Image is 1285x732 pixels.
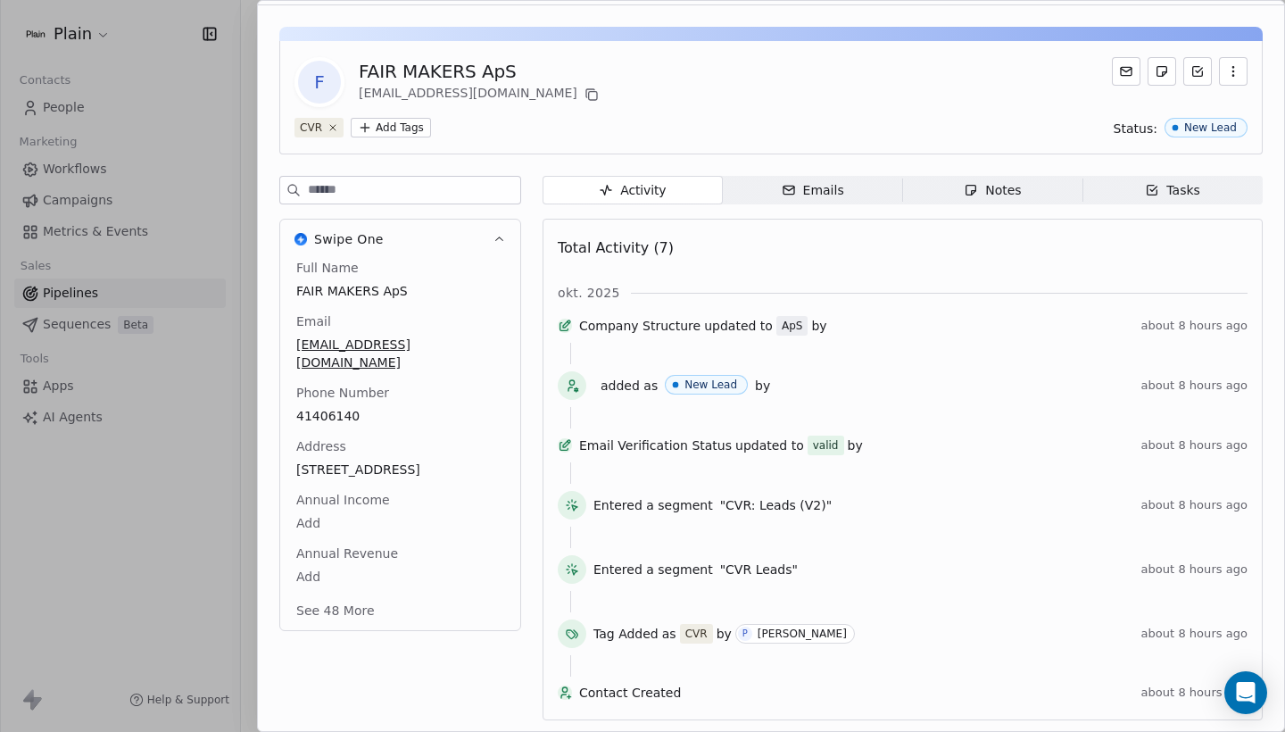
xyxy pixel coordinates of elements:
span: updated to [735,437,804,454]
span: updated to [704,317,773,335]
div: New Lead [684,378,737,391]
span: F [298,61,341,104]
div: New Lead [1184,121,1237,134]
div: valid [813,437,839,454]
img: Swipe One [294,233,307,245]
span: about 8 hours ago [1141,498,1248,512]
span: "CVR Leads" [720,561,798,578]
span: added as [601,377,658,395]
div: Open Intercom Messenger [1224,671,1267,714]
div: ApS [782,317,802,335]
span: Phone Number [293,384,393,402]
button: Swipe OneSwipe One [280,220,520,259]
span: by [848,437,863,454]
div: [PERSON_NAME] [758,628,847,640]
span: FAIR MAKERS ApS [296,282,504,300]
span: [STREET_ADDRESS] [296,461,504,478]
span: Full Name [293,259,362,277]
button: Add Tags [351,118,431,137]
span: okt. 2025 [558,284,620,302]
span: "CVR: Leads (V2)" [720,496,832,514]
div: CVR [300,120,322,136]
span: Tag Added [593,625,659,643]
span: Email Verification Status [579,437,732,454]
div: Swipe OneSwipe One [280,259,520,630]
div: CVR [685,626,708,642]
div: Emails [782,181,844,200]
span: Add [296,514,504,532]
span: Swipe One [314,230,384,248]
span: Contact Created [579,684,1134,702]
span: Status: [1114,120,1157,137]
div: [EMAIL_ADDRESS][DOMAIN_NAME] [359,84,602,105]
span: about 8 hours ago [1141,438,1248,453]
div: Notes [964,181,1021,200]
span: about 8 hours ago [1141,319,1248,333]
span: Add [296,568,504,586]
span: Entered a segment [593,561,713,578]
span: Annual Income [293,491,394,509]
button: See 48 More [286,595,385,627]
div: Tasks [1145,181,1200,200]
span: Entered a segment [593,496,713,514]
span: Email [293,312,335,330]
span: by [755,377,770,395]
span: as [662,625,676,643]
span: about 8 hours ago [1141,562,1248,577]
div: P [742,627,748,641]
span: Company Structure [579,317,701,335]
span: by [811,317,826,335]
span: [EMAIL_ADDRESS][DOMAIN_NAME] [296,336,504,371]
span: Address [293,437,350,455]
span: about 8 hours ago [1141,378,1248,393]
span: 41406140 [296,407,504,425]
span: about 8 hours ago [1141,686,1248,700]
div: FAIR MAKERS ApS [359,59,602,84]
span: about 8 hours ago [1141,627,1248,641]
span: Annual Revenue [293,545,402,562]
span: Total Activity (7) [558,239,674,256]
span: by [717,625,732,643]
